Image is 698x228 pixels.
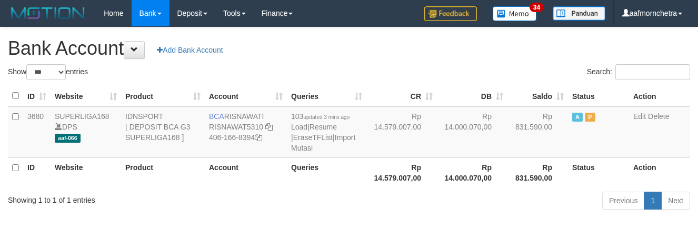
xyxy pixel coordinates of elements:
a: EraseTFList [293,133,333,142]
a: SUPERLIGA168 [55,112,109,121]
a: Copy RISNAWAT5310 to clipboard [265,123,273,131]
span: Active [572,113,583,122]
td: IDNSPORT [ DEPOSIT BCA G3 SUPERLIGA168 ] [121,106,205,158]
th: Action [629,86,690,106]
th: Rp 14.579.007,00 [366,157,437,187]
th: Product [121,157,205,187]
td: DPS [51,106,121,158]
img: panduan.png [553,6,605,21]
th: Rp 831.590,00 [507,157,568,187]
th: Product: activate to sort column ascending [121,86,205,106]
h1: Bank Account [8,38,690,59]
span: 34 [530,3,544,12]
th: Rp 14.000.070,00 [437,157,507,187]
td: Rp 14.000.070,00 [437,106,507,158]
img: Button%20Memo.svg [493,6,537,21]
img: Feedback.jpg [424,6,477,21]
th: DB: activate to sort column ascending [437,86,507,106]
a: Delete [648,112,669,121]
td: Rp 14.579.007,00 [366,106,437,158]
img: MOTION_logo.png [8,5,88,21]
a: Resume [310,123,337,131]
a: 1 [644,192,662,210]
a: Add Bank Account [150,41,230,59]
th: Status [568,86,629,106]
th: Account: activate to sort column ascending [205,86,287,106]
label: Search: [587,64,690,80]
th: ID [23,157,51,187]
a: Previous [602,192,644,210]
select: Showentries [26,64,66,80]
span: updated 3 mins ago [303,114,350,120]
th: CR: activate to sort column ascending [366,86,437,106]
span: BCA [209,112,224,121]
label: Show entries [8,64,88,80]
a: Edit [633,112,646,121]
th: ID: activate to sort column ascending [23,86,51,106]
span: 103 [291,112,350,121]
td: RISNAWATI 406-166-8394 [205,106,287,158]
div: Showing 1 to 1 of 1 entries [8,191,283,205]
th: Website [51,157,121,187]
span: Paused [585,113,595,122]
a: Load [291,123,307,131]
th: Queries: activate to sort column ascending [287,86,366,106]
input: Search: [615,64,690,80]
th: Website: activate to sort column ascending [51,86,121,106]
th: Status [568,157,629,187]
td: 3680 [23,106,51,158]
span: aaf-066 [55,134,81,143]
th: Queries [287,157,366,187]
a: Import Mutasi [291,133,355,152]
a: RISNAWAT5310 [209,123,263,131]
th: Saldo: activate to sort column ascending [507,86,568,106]
th: Account [205,157,287,187]
a: Copy 4061668394 to clipboard [255,133,262,142]
a: Next [661,192,690,210]
td: Rp 831.590,00 [507,106,568,158]
span: | | | [291,112,355,152]
th: Action [629,157,690,187]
